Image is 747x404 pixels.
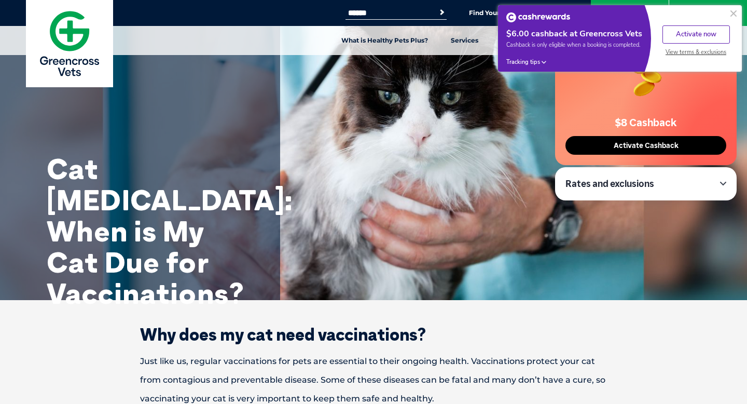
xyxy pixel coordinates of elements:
h2: Why does my cat need vaccinations? [104,326,643,343]
span: View terms & exclusions [666,48,726,56]
a: Services [439,26,490,55]
a: What is Healthy Pets Plus? [330,26,439,55]
h1: Cat [MEDICAL_DATA]: When is My Cat Due for Vaccinations? [47,153,254,309]
button: Search [437,7,447,18]
a: Find Your Local Greencross Vet [469,9,569,17]
span: Cashback is only eligible when a booking is completed. [506,41,643,49]
img: Cashrewards white logo [506,12,570,22]
a: Pet Health [490,26,547,55]
div: $6.00 cashback at Greencross Vets [506,29,643,39]
button: Activate now [662,25,730,44]
span: Tracking tips [506,58,540,66]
